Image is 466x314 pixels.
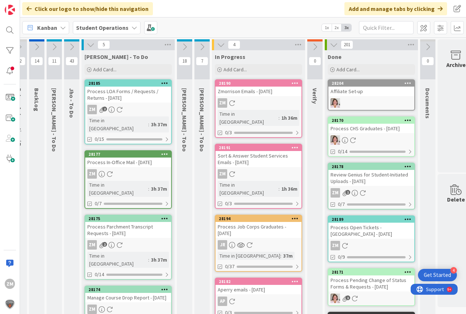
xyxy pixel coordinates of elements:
[216,285,301,294] div: Aperry emails - [DATE]
[85,305,171,314] div: ZM
[328,216,414,223] div: 28189
[95,271,104,278] span: 0/14
[338,148,347,155] span: 0/14
[225,263,234,270] span: 0/37
[328,170,414,186] div: Review Genius for Student-Initiated Uploads - [DATE]
[309,57,321,65] span: 0
[328,80,414,87] div: 28204
[328,116,415,157] a: 28170Process CHS Graduates - [DATE]EW0/14
[344,2,447,15] div: Add and manage tabs by clicking
[5,279,15,289] div: ZM
[87,116,148,132] div: Time in [GEOGRAPHIC_DATA]
[85,80,171,87] div: 28185
[280,252,281,260] span: :
[218,169,227,179] div: ZM
[85,240,171,250] div: ZM
[85,158,171,167] div: Process In-Office Mail - [DATE]
[181,88,188,152] span: Eric - To Do
[332,118,414,123] div: 28170
[225,129,232,136] span: 0/3
[219,279,301,284] div: 28182
[216,87,301,96] div: Zmorrison Emails - [DATE]
[280,185,299,193] div: 1h 36m
[359,21,414,34] input: Quick Filter...
[311,88,319,104] span: Verify
[332,81,414,86] div: 28204
[88,152,171,157] div: 28177
[215,53,245,60] span: In Progress
[22,2,153,15] div: Click our logo to show/hide this navigation
[85,87,171,103] div: Process LOA Forms / Requests / Returns - [DATE]
[328,188,414,198] div: ZM
[328,53,341,60] span: Done
[328,294,414,303] div: EW
[216,151,301,167] div: Sort & Answer Student Services Emails - [DATE]
[328,163,414,170] div: 28178
[446,60,466,69] div: Archive
[219,81,301,86] div: 28190
[84,79,172,144] a: 28185Process LOA Forms / Requests / Returns - [DATE]ZMTime in [GEOGRAPHIC_DATA]:3h 37m0/15
[279,114,280,122] span: :
[198,88,206,152] span: Amanda - To Do
[328,269,414,275] div: 28171
[328,268,415,306] a: 28171Process Pending Change of Status Forms & Requests - [DATE]EW
[216,144,301,151] div: 28191
[424,271,451,279] div: Get Started
[218,181,279,197] div: Time in [GEOGRAPHIC_DATA]
[87,181,148,197] div: Time in [GEOGRAPHIC_DATA]
[178,57,191,65] span: 18
[85,105,171,114] div: ZM
[87,169,97,179] div: ZM
[87,240,97,250] div: ZM
[216,278,301,294] div: 28182Aperry emails - [DATE]
[85,286,171,302] div: 28174Manage Course Drop Report - [DATE]
[331,241,340,250] div: ZM
[68,88,75,118] span: Jho - To Do
[37,23,57,32] span: Kanban
[328,98,414,108] div: EW
[328,163,414,186] div: 28178Review Genius for Student-Initiated Uploads - [DATE]
[216,169,301,179] div: ZM
[328,80,414,96] div: 28204Affiliate Set-up
[85,169,171,179] div: ZM
[215,79,302,138] a: 28190Zmorrison Emails - [DATE]ZMTime in [GEOGRAPHIC_DATA]:1h 36m0/3
[218,98,227,108] div: ZM
[331,98,340,108] img: EW
[328,163,415,210] a: 28178Review Genius for Student-Initiated Uploads - [DATE]ZM0/7
[88,287,171,292] div: 28174
[447,195,465,204] div: Delete
[148,185,149,193] span: :
[328,275,414,291] div: Process Pending Change of Status Forms & Requests - [DATE]
[332,270,414,275] div: 28171
[216,80,301,96] div: 28190Zmorrison Emails - [DATE]
[218,252,280,260] div: Time in [GEOGRAPHIC_DATA]
[84,215,172,280] a: 28175Process Parchment Transcript Requests - [DATE]ZMTime in [GEOGRAPHIC_DATA]:3h 37m0/14
[216,98,301,108] div: ZM
[85,80,171,103] div: 28185Process LOA Forms / Requests / Returns - [DATE]
[85,151,171,158] div: 28177
[328,241,414,250] div: ZM
[196,57,208,65] span: 7
[5,5,15,15] img: Visit kanbanzone.com
[148,256,149,264] span: :
[338,253,345,261] span: 0/9
[149,120,169,128] div: 3h 37m
[98,40,110,49] span: 5
[218,297,227,306] div: AP
[228,40,240,49] span: 4
[331,294,340,303] img: EW
[345,295,350,300] span: 1
[95,135,104,143] span: 0/15
[216,297,301,306] div: AP
[424,88,431,119] span: Documents
[328,79,415,111] a: 28204Affiliate Set-upEW
[93,66,116,73] span: Add Card...
[85,293,171,302] div: Manage Course Drop Report - [DATE]
[328,124,414,133] div: Process CHS Graduates - [DATE]
[280,114,299,122] div: 1h 36m
[216,278,301,285] div: 28182
[328,223,414,239] div: Process Open Tickets - [GEOGRAPHIC_DATA] - [DATE]
[88,81,171,86] div: 28185
[85,215,171,222] div: 28175
[85,222,171,238] div: Process Parchment Transcript Requests - [DATE]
